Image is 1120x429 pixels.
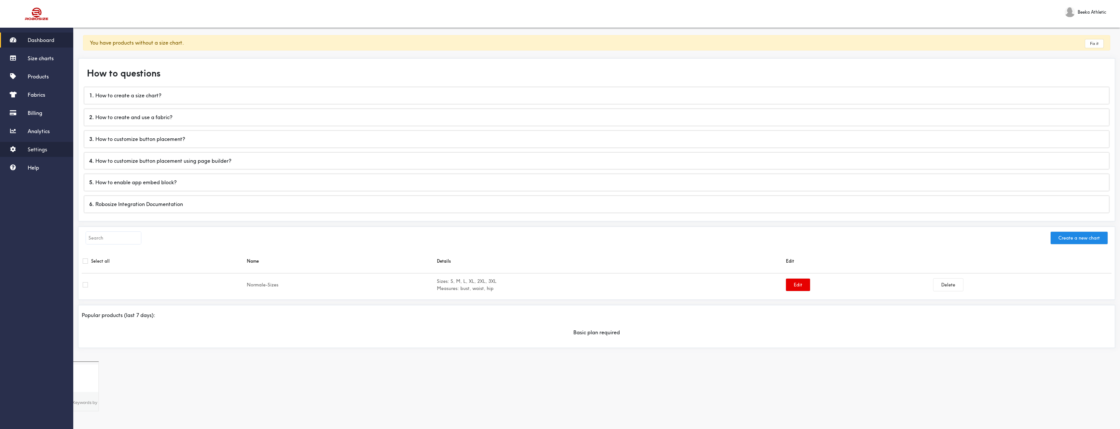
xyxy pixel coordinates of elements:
[89,158,94,164] b: 4 .
[28,91,45,98] span: Fabrics
[25,38,58,43] div: Domain Overview
[89,179,94,186] b: 5 .
[84,109,1109,126] div: How to create and use a fabric?
[84,131,1109,147] div: How to customize button placement?
[89,114,94,120] b: 2 .
[786,279,810,291] button: Edit
[10,10,16,16] img: logo_orange.svg
[18,10,32,16] div: v 4.0.25
[89,92,94,99] b: 1 .
[933,279,963,291] button: Delete
[82,312,1112,319] div: Popular products (last 7 days):
[411,324,782,341] div: Basic plan required
[86,232,141,244] input: Search
[785,249,1112,273] th: Edit
[1051,232,1108,244] button: Create a new chart
[28,110,42,116] span: Billing
[89,136,94,142] b: 3 .
[28,146,47,153] span: Settings
[437,278,449,284] b: Sizes:
[436,249,785,273] th: Details
[65,38,70,43] img: tab_keywords_by_traffic_grey.svg
[246,249,436,273] th: Name
[83,35,1110,50] div: You have products without a size chart.
[1078,8,1106,16] span: Beeka Athletic
[1065,7,1075,17] img: Beeka Athletic
[84,153,1109,169] div: How to customize button placement using page builder?
[72,38,110,43] div: Keywords by Traffic
[17,17,72,22] div: Domain: [DOMAIN_NAME]
[28,128,50,134] span: Analytics
[84,196,1109,213] div: Robosize Integration Documentation
[18,38,23,43] img: tab_domain_overview_orange.svg
[28,164,39,171] span: Help
[10,17,16,22] img: website_grey.svg
[246,273,436,297] td: Normale-Sizes
[437,285,459,291] b: Measures:
[91,257,110,265] label: Select all
[89,201,94,207] b: 6 .
[12,5,61,23] img: Robosize
[84,174,1109,191] div: How to enable app embed block?
[82,62,1112,85] div: How to questions
[28,55,54,62] span: Size charts
[436,273,785,297] td: S, M, L, XL, 2XL, 3XL bust, waist, hip
[1085,39,1103,48] a: Fix it
[28,37,54,43] span: Dashboard
[28,73,49,80] span: Products
[84,87,1109,104] div: How to create a size chart?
